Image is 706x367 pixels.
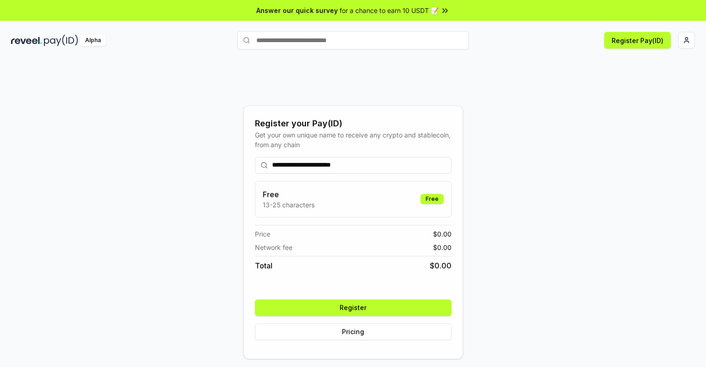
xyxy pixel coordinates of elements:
[11,35,42,46] img: reveel_dark
[421,194,444,204] div: Free
[255,130,452,149] div: Get your own unique name to receive any crypto and stablecoin, from any chain
[80,35,106,46] div: Alpha
[255,323,452,340] button: Pricing
[433,243,452,252] span: $ 0.00
[256,6,338,15] span: Answer our quick survey
[44,35,78,46] img: pay_id
[255,260,272,271] span: Total
[255,243,292,252] span: Network fee
[255,117,452,130] div: Register your Pay(ID)
[604,32,671,49] button: Register Pay(ID)
[340,6,439,15] span: for a chance to earn 10 USDT 📝
[263,200,315,210] p: 13-25 characters
[433,229,452,239] span: $ 0.00
[263,189,315,200] h3: Free
[430,260,452,271] span: $ 0.00
[255,299,452,316] button: Register
[255,229,270,239] span: Price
